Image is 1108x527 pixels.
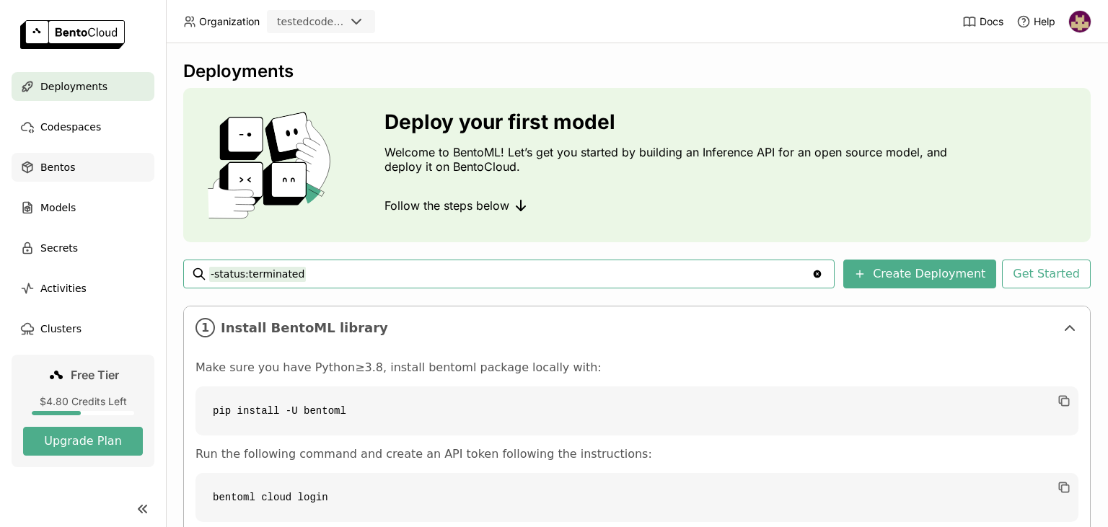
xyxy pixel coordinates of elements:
[812,268,823,280] svg: Clear value
[40,239,78,257] span: Secrets
[20,20,125,49] img: logo
[12,274,154,303] a: Activities
[843,260,996,288] button: Create Deployment
[40,280,87,297] span: Activities
[195,386,1078,435] code: pip install -U bentoml
[195,111,350,219] img: cover onboarding
[184,306,1090,349] div: 1Install BentoML library
[277,14,345,29] div: testedcodeployment
[962,14,1003,29] a: Docs
[71,368,119,382] span: Free Tier
[1016,14,1055,29] div: Help
[12,112,154,141] a: Codespaces
[12,72,154,101] a: Deployments
[195,360,1078,375] p: Make sure you have Python≥3.8, install bentoml package locally with:
[183,61,1091,82] div: Deployments
[12,314,154,343] a: Clusters
[346,15,348,30] input: Selected testedcodeployment.
[40,199,76,216] span: Models
[195,318,215,337] i: 1
[12,355,154,467] a: Free Tier$4.80 Credits LeftUpgrade Plan
[209,262,812,285] input: Search
[12,153,154,182] a: Bentos
[1034,15,1055,28] span: Help
[23,395,143,408] div: $4.80 Credits Left
[384,110,954,133] h3: Deploy your first model
[12,193,154,222] a: Models
[195,447,1078,461] p: Run the following command and create an API token following the instructions:
[1069,11,1091,32] img: Hélio Júnior
[195,473,1078,522] code: bentoml cloud login
[40,159,75,176] span: Bentos
[12,234,154,262] a: Secrets
[40,320,82,337] span: Clusters
[980,15,1003,28] span: Docs
[23,427,143,456] button: Upgrade Plan
[40,78,107,95] span: Deployments
[40,118,101,136] span: Codespaces
[199,15,260,28] span: Organization
[384,198,509,213] span: Follow the steps below
[221,320,1055,336] span: Install BentoML library
[384,145,954,174] p: Welcome to BentoML! Let’s get you started by building an Inference API for an open source model, ...
[1002,260,1091,288] button: Get Started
